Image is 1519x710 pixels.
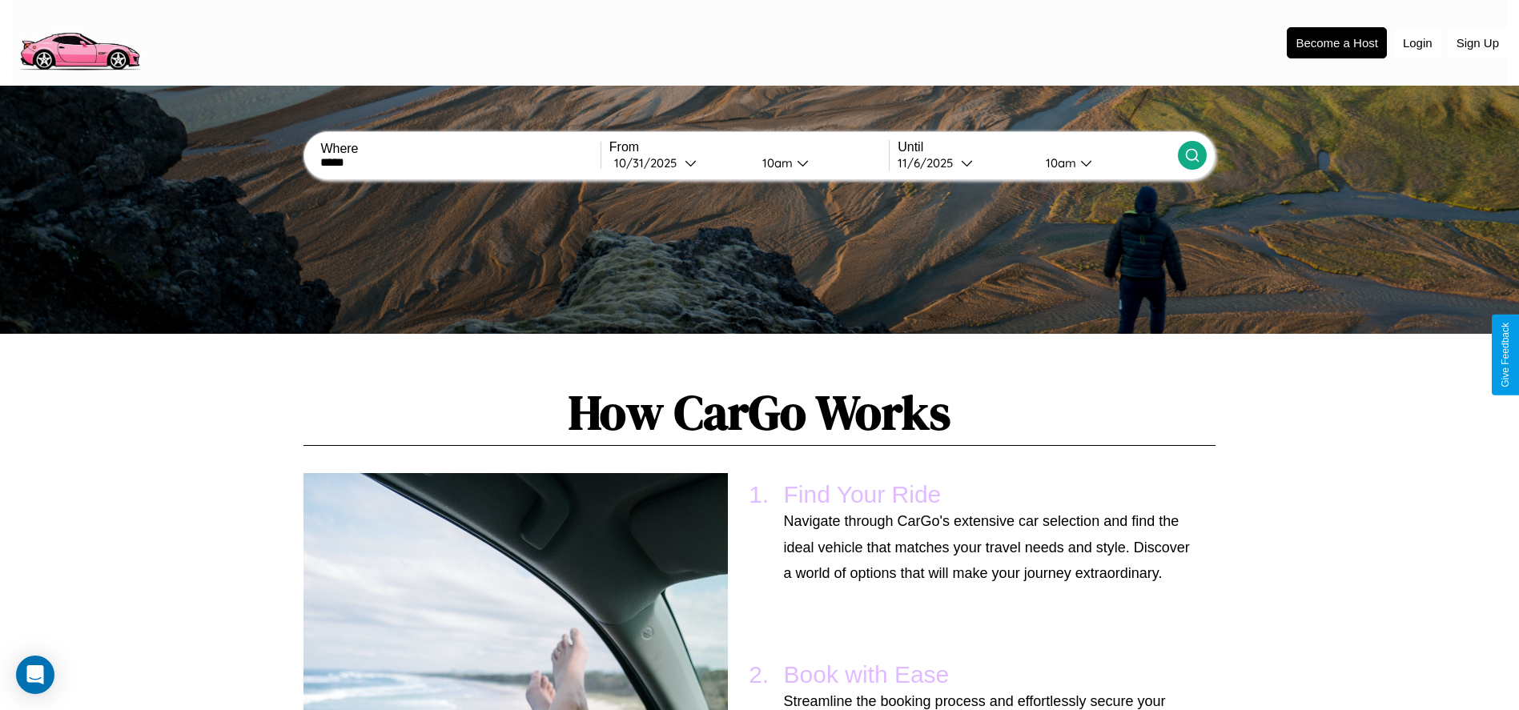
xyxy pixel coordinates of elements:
[1449,28,1507,58] button: Sign Up
[1287,27,1387,58] button: Become a Host
[614,155,685,170] div: 10 / 31 / 2025
[776,473,1200,594] li: Find Your Ride
[898,155,961,170] div: 11 / 6 / 2025
[1395,28,1441,58] button: Login
[609,140,889,154] label: From
[1500,323,1511,387] div: Give Feedback
[1038,155,1080,170] div: 10am
[16,656,54,694] div: Open Intercom Messenger
[898,140,1177,154] label: Until
[12,8,147,74] img: logo
[320,142,600,156] label: Where
[609,154,749,171] button: 10/31/2025
[784,508,1191,586] p: Navigate through CarGo's extensive car selection and find the ideal vehicle that matches your tra...
[749,154,890,171] button: 10am
[754,155,797,170] div: 10am
[303,379,1215,446] h1: How CarGo Works
[1033,154,1178,171] button: 10am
